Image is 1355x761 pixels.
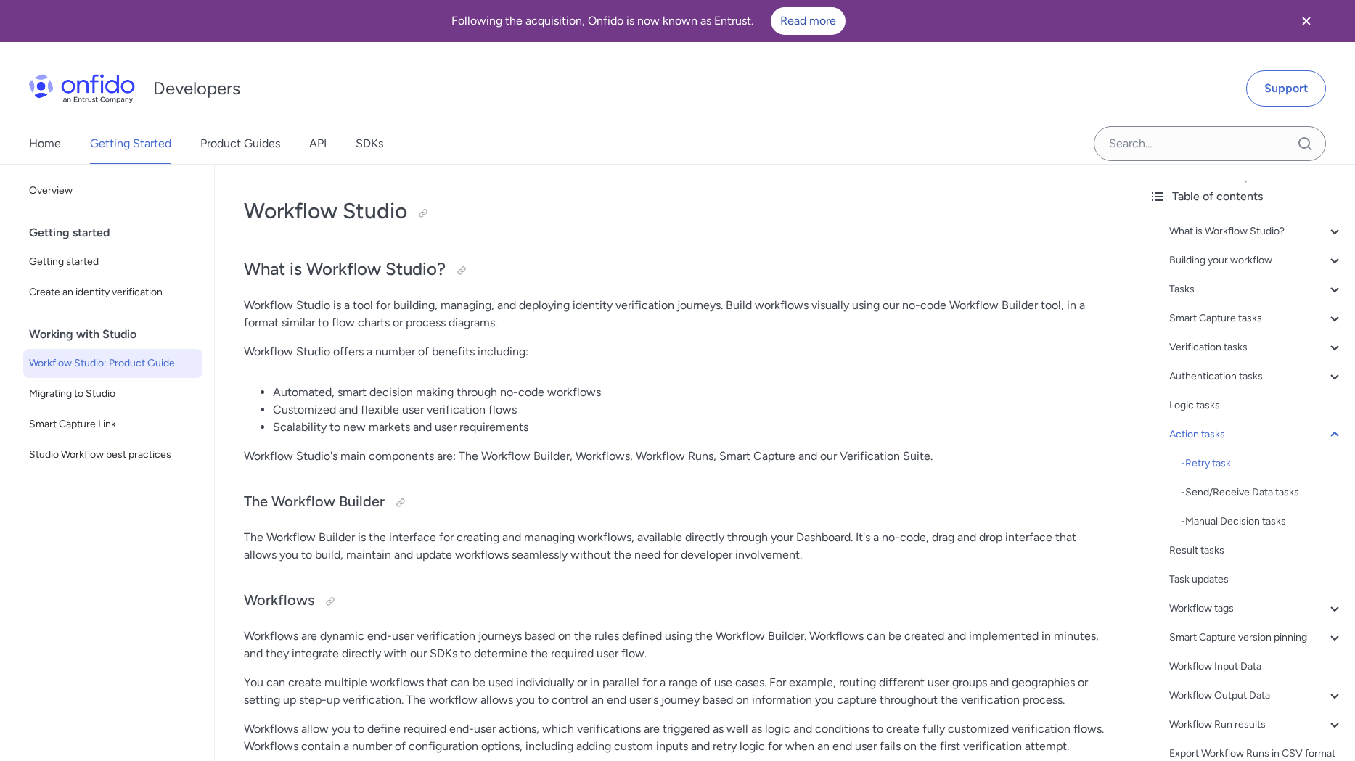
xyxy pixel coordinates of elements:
a: Create an identity verification [23,278,202,307]
h1: Workflow Studio [244,197,1108,226]
li: Customized and flexible user verification flows [273,401,1108,419]
span: Getting started [29,253,197,271]
h2: What is Workflow Studio? [244,258,1108,282]
input: Onfido search input field [1094,126,1326,161]
a: Action tasks [1169,426,1343,443]
a: Smart Capture version pinning [1169,629,1343,646]
a: Logic tasks [1169,397,1343,414]
span: Workflow Studio: Product Guide [29,355,197,372]
a: Overview [23,176,202,205]
a: SDKs [356,123,383,164]
p: You can create multiple workflows that can be used individually or in parallel for a range of use... [244,674,1108,709]
a: What is Workflow Studio? [1169,223,1343,240]
div: - Send/Receive Data tasks [1181,484,1343,501]
div: - Manual Decision tasks [1181,513,1343,530]
svg: Close banner [1298,12,1315,30]
span: Studio Workflow best practices [29,446,197,464]
li: Automated, smart decision making through no-code workflows [273,384,1108,401]
a: Support [1246,70,1326,107]
a: Smart Capture Link [23,410,202,439]
div: Getting started [29,218,208,247]
a: Authentication tasks [1169,368,1343,385]
a: -Send/Receive Data tasks [1181,484,1343,501]
a: Task updates [1169,571,1343,588]
img: Onfido Logo [29,74,135,103]
div: Following the acquisition, Onfido is now known as Entrust. [17,7,1280,35]
a: Verification tasks [1169,339,1343,356]
a: Getting Started [90,123,171,164]
p: Workflow Studio's main components are: The Workflow Builder, Workflows, Workflow Runs, Smart Capt... [244,448,1108,465]
a: Studio Workflow best practices [23,440,202,469]
h1: Developers [153,77,240,100]
a: Workflow Output Data [1169,687,1343,704]
a: Result tasks [1169,542,1343,559]
h3: The Workflow Builder [244,491,1108,514]
p: Workflows allow you to define required end-user actions, which verifications are triggered as wel... [244,720,1108,755]
a: Product Guides [200,123,280,164]
span: Migrating to Studio [29,385,197,403]
a: API [309,123,327,164]
a: Read more [771,7,846,35]
a: Building your workflow [1169,252,1343,269]
a: Workflow Run results [1169,716,1343,733]
h3: Workflows [244,590,1108,613]
p: Workflow Studio offers a number of benefits including: [244,343,1108,361]
div: Table of contents [1149,188,1343,205]
button: Close banner [1280,3,1333,39]
li: Scalability to new markets and user requirements [273,419,1108,436]
a: Tasks [1169,281,1343,298]
a: Migrating to Studio [23,379,202,408]
p: The Workflow Builder is the interface for creating and managing workflows, available directly thr... [244,529,1108,564]
a: Workflow Studio: Product Guide [23,349,202,378]
a: Smart Capture tasks [1169,310,1343,327]
div: Working with Studio [29,320,208,349]
a: Workflow tags [1169,600,1343,617]
p: Workflows are dynamic end-user verification journeys based on the rules defined using the Workflo... [244,628,1108,662]
p: Workflow Studio is a tool for building, managing, and deploying identity verification journeys. B... [244,297,1108,332]
a: -Retry task [1181,455,1343,472]
div: - Retry task [1181,455,1343,472]
span: Create an identity verification [29,284,197,301]
span: Smart Capture Link [29,416,197,433]
a: Workflow Input Data [1169,658,1343,675]
span: Overview [29,182,197,199]
a: -Manual Decision tasks [1181,513,1343,530]
a: Home [29,123,61,164]
a: Getting started [23,247,202,276]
